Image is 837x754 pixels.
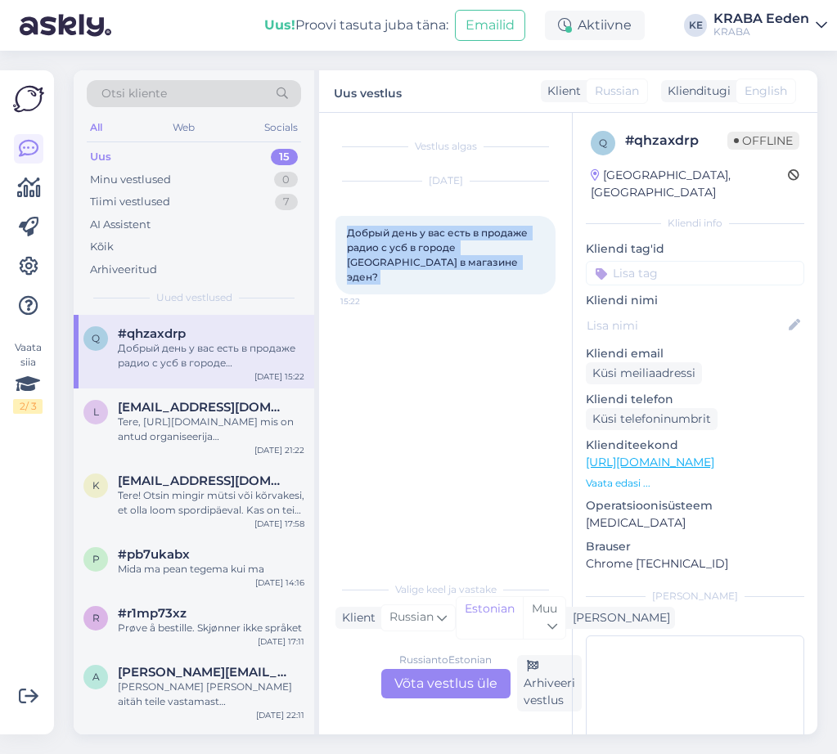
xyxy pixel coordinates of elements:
span: q [599,137,607,149]
span: k [92,479,100,491]
div: [DATE] 14:16 [255,577,304,589]
div: [DATE] 22:11 [256,709,304,721]
div: Minu vestlused [90,172,171,188]
div: Uus [90,149,111,165]
span: #r1mp73xz [118,606,187,621]
p: Vaata edasi ... [586,476,804,491]
span: liisbetkukk@gmail.com [118,400,288,415]
span: Russian [595,83,639,100]
div: Socials [261,117,301,138]
div: 0 [274,172,298,188]
div: Küsi telefoninumbrit [586,408,718,430]
button: Emailid [455,10,525,41]
b: Uus! [264,17,295,33]
p: Kliendi email [586,345,804,362]
div: KRABA [713,25,809,38]
input: Lisa tag [586,261,804,285]
p: [MEDICAL_DATA] [586,514,804,532]
div: 15 [271,149,298,165]
div: Aktiivne [545,11,645,40]
span: Otsi kliente [101,85,167,102]
a: [URL][DOMAIN_NAME] [586,455,714,469]
p: Brauser [586,538,804,555]
div: [PERSON_NAME] [PERSON_NAME] aitäh teile vastamast [GEOGRAPHIC_DATA] sepa turu noored müüjannad ma... [118,680,304,709]
div: Tere! Otsin mingir mütsi või kõrvakesi, et olla loom spordipäeval. Kas on teie poes oleks midagi ... [118,488,304,518]
div: Võta vestlus üle [381,669,511,698]
span: #qhzaxdrp [118,326,186,341]
span: Offline [727,132,799,150]
input: Lisa nimi [587,316,785,334]
div: Estonian [457,597,523,639]
div: Klient [335,609,376,626]
div: Küsi meiliaadressi [586,362,702,384]
div: [PERSON_NAME] [586,589,804,604]
div: [DATE] 21:22 [254,444,304,456]
p: Kliendi telefon [586,391,804,408]
div: Arhiveeritud [90,262,157,278]
span: r [92,612,100,624]
div: 7 [275,194,298,210]
div: [DATE] 17:11 [258,635,304,648]
div: [DATE] 17:58 [254,518,304,530]
span: English [745,83,787,100]
p: Operatsioonisüsteem [586,497,804,514]
img: Askly Logo [13,83,44,114]
div: Russian to Estonian [399,653,492,667]
div: [DATE] [335,173,556,188]
div: KE [684,14,707,37]
div: Arhiveeri vestlus [517,655,582,711]
p: Kliendi tag'id [586,240,804,258]
div: Mida ma pean tegema kui ma [118,562,304,577]
span: Uued vestlused [156,290,232,305]
div: KRABA Eeden [713,12,809,25]
div: Vestlus algas [335,139,556,154]
span: l [93,406,99,418]
p: Klienditeekond [586,437,804,454]
div: [PERSON_NAME] [566,609,670,626]
span: #pb7ukabx [118,547,190,562]
div: Prøve å bestille. Skjønner ikke språket [118,621,304,635]
a: KRABA EedenKRABA [713,12,827,38]
span: Russian [389,608,434,626]
div: Vaata siia [13,340,43,414]
div: Kõik [90,239,114,255]
div: [DATE] 15:22 [254,370,304,383]
span: a [92,671,100,683]
div: 2 / 3 [13,399,43,414]
div: Proovi tasuta juba täna: [264,16,448,35]
span: Добрый день у вас есть в продаже радио с усб в городе [GEOGRAPHIC_DATA] в магазине эден? [347,227,530,283]
div: Valige keel ja vastake [335,582,556,597]
span: allan.matt19@gmail.com [118,665,288,680]
span: p [92,553,100,565]
span: q [92,332,100,344]
span: kivirahkmirtelmia@gmail.com [118,473,288,488]
div: Klient [541,83,581,100]
p: Märkmed [586,613,804,631]
div: Klienditugi [661,83,731,100]
div: Web [169,117,198,138]
label: Uus vestlus [334,80,402,102]
div: Tiimi vestlused [90,194,170,210]
div: AI Assistent [90,217,151,233]
div: Kliendi info [586,216,804,231]
div: [GEOGRAPHIC_DATA], [GEOGRAPHIC_DATA] [591,167,788,201]
p: Chrome [TECHNICAL_ID] [586,555,804,572]
div: # qhzaxdrp [625,131,727,150]
div: Добрый день у вас есть в продаже радио с усб в городе [GEOGRAPHIC_DATA] в магазине эден? [118,341,304,370]
span: Muu [532,601,557,616]
div: Tere, [URL][DOMAIN_NAME] mis on antud organiseerija [PERSON_NAME]? [118,415,304,444]
span: 15:22 [340,295,402,307]
div: All [87,117,106,138]
p: Kliendi nimi [586,292,804,309]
